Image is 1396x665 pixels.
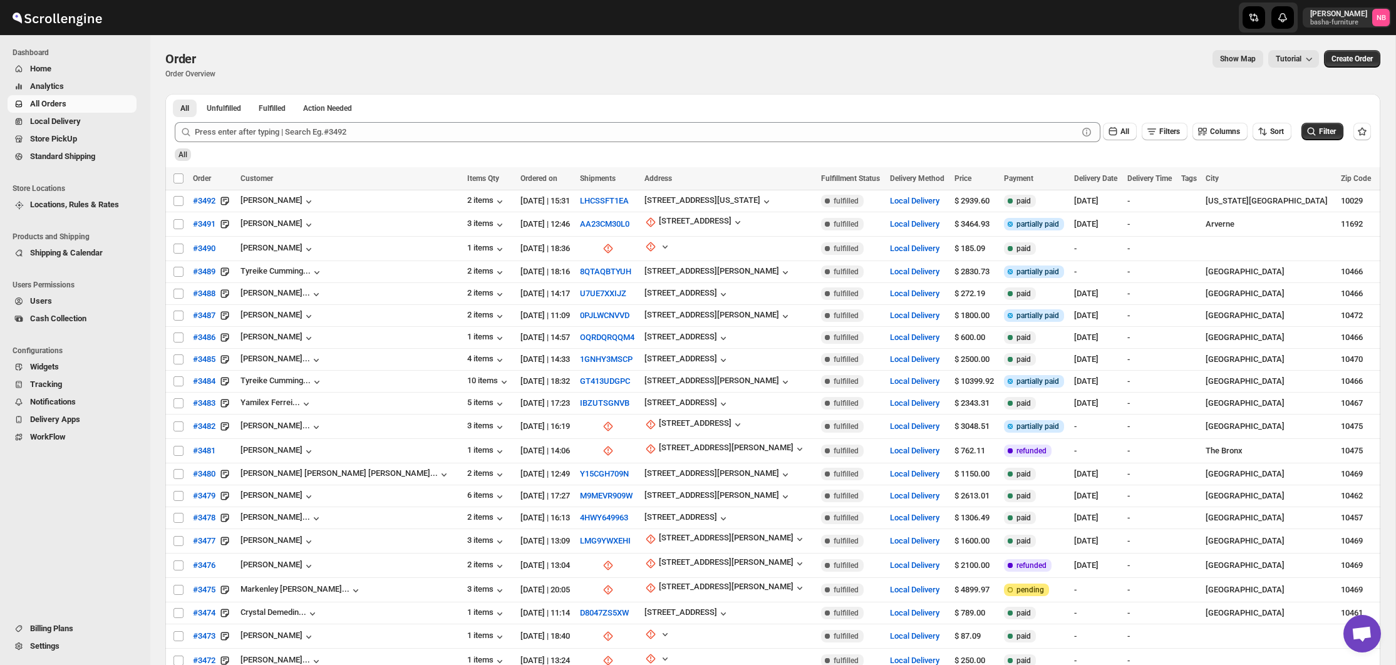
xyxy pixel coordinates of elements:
span: #3487 [193,309,215,322]
div: [STREET_ADDRESS] [644,354,717,363]
button: 0PJLWCNVVD [580,311,629,320]
button: Crystal Demedin... [240,607,319,620]
button: AA23CM30L0 [580,219,629,229]
button: Local Delivery [890,332,939,342]
span: Price [954,174,971,183]
button: Settings [8,637,137,655]
span: fulfilled [834,196,859,206]
button: [STREET_ADDRESS][PERSON_NAME] [644,443,806,455]
span: #3477 [193,535,215,547]
span: Local Delivery [30,116,81,126]
button: 1 items [467,332,506,344]
button: [PERSON_NAME] [240,310,315,322]
span: Standard Shipping [30,152,95,161]
div: 2 items [467,468,506,481]
div: [DATE] | 15:31 [520,195,572,207]
span: Locations, Rules & Rates [30,200,119,209]
span: Zip Code [1341,174,1371,183]
div: [STREET_ADDRESS][PERSON_NAME] [659,533,794,545]
button: 5 items [467,398,506,410]
button: Local Delivery [890,289,939,298]
span: Fulfilled [259,103,286,113]
span: Show Map [1220,54,1256,64]
div: [STREET_ADDRESS][PERSON_NAME] [644,490,779,500]
span: Shipping & Calendar [30,248,103,257]
button: [STREET_ADDRESS] [644,216,744,229]
button: LMG9YWXEHI [580,536,631,545]
div: 3 items [467,421,506,433]
button: 1GNHY3MSCP [580,354,633,364]
span: Store PickUp [30,134,77,143]
span: Delivery Method [890,174,944,183]
button: Locations, Rules & Rates [8,196,137,214]
button: 3 items [467,535,506,548]
button: [STREET_ADDRESS][PERSON_NAME] [644,310,792,322]
button: Users [8,292,137,310]
button: Filter [1301,123,1343,140]
button: #3481 [185,441,223,461]
span: #3475 [193,584,215,596]
button: 2 items [467,288,506,301]
button: #3491 [185,214,223,234]
span: Filter [1319,127,1336,136]
span: #3486 [193,331,215,344]
button: [PERSON_NAME] [240,332,315,344]
div: Yamilex Ferrei... [240,398,300,407]
button: Cash Collection [8,310,137,327]
span: All [180,103,189,113]
span: Products and Shipping [13,232,142,242]
button: ActionNeeded [296,100,359,117]
span: Customer [240,174,273,183]
span: #3492 [193,195,215,207]
div: [STREET_ADDRESS] [659,418,732,431]
div: 2 items [467,195,506,208]
button: Local Delivery [890,421,939,431]
img: ScrollEngine [10,2,104,33]
button: Local Delivery [890,631,939,641]
div: [US_STATE][GEOGRAPHIC_DATA] [1206,195,1333,207]
button: [STREET_ADDRESS][PERSON_NAME] [644,582,806,594]
span: Settings [30,641,59,651]
span: Payment [1004,174,1033,183]
button: #3483 [185,393,223,413]
button: #3485 [185,349,223,369]
button: Local Delivery [890,536,939,545]
button: Tyreike Cumming... [240,376,323,388]
button: [PERSON_NAME] [240,243,315,255]
button: Local Delivery [890,656,939,665]
div: [PERSON_NAME] [240,195,315,208]
div: [STREET_ADDRESS] [659,216,732,229]
button: [STREET_ADDRESS] [644,354,730,366]
button: Notifications [8,393,137,411]
button: Local Delivery [890,469,939,478]
button: Home [8,60,137,78]
button: Yamilex Ferrei... [240,398,313,410]
span: #3478 [193,512,215,524]
button: 4HWY649963 [580,513,628,522]
span: Sort [1270,127,1284,136]
div: [STREET_ADDRESS] [644,398,717,407]
div: $ 185.09 [954,242,996,255]
button: [PERSON_NAME] [240,490,315,503]
button: #3487 [185,306,223,326]
button: Tutorial [1268,50,1319,68]
span: Nael Basha [1372,9,1390,26]
span: Delivery Time [1127,174,1172,183]
div: [STREET_ADDRESS][PERSON_NAME] [644,266,779,276]
div: 1 items [467,631,506,643]
div: [STREET_ADDRESS] [644,607,717,617]
span: Delivery Date [1074,174,1117,183]
button: User menu [1303,8,1391,28]
button: [STREET_ADDRESS] [644,607,730,620]
div: [DATE] | 12:46 [520,218,572,230]
span: #3481 [193,445,215,457]
button: [STREET_ADDRESS][PERSON_NAME] [644,266,792,279]
div: [STREET_ADDRESS][PERSON_NAME] [644,376,779,385]
span: partially paid [1016,219,1059,229]
button: [STREET_ADDRESS] [644,418,744,431]
div: $ 3464.93 [954,218,996,230]
div: [PERSON_NAME] [240,560,315,572]
button: Markenley [PERSON_NAME]... [240,584,362,597]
